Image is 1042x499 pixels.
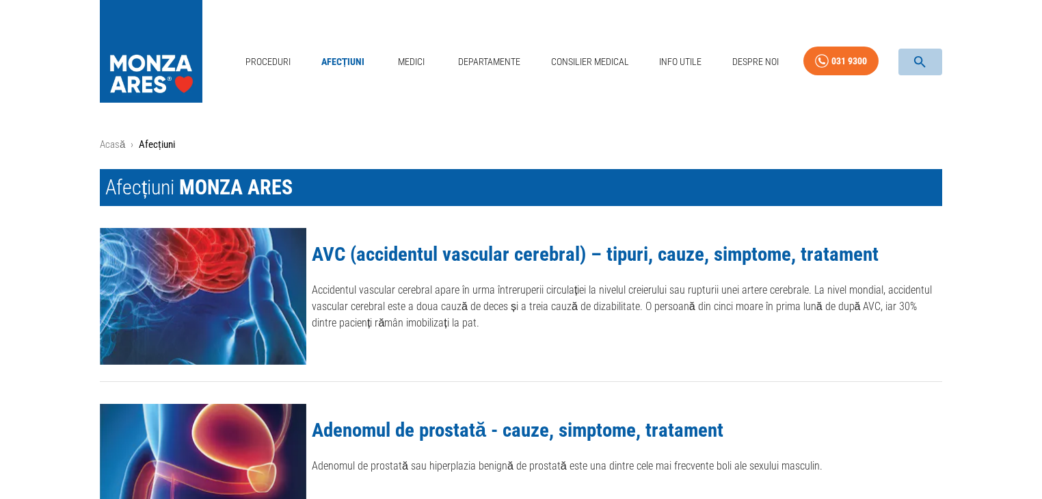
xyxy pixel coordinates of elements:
[803,47,879,76] a: 031 9300
[312,242,879,266] a: AVC (accidentul vascular cerebral) – tipuri, cauze, simptome, tratament
[727,48,784,76] a: Despre Noi
[390,48,433,76] a: Medici
[179,175,293,199] span: MONZA ARES
[100,228,306,365] img: AVC (accidentul vascular cerebral) – tipuri, cauze, simptome, tratament
[312,282,942,331] p: Accidentul vascular cerebral apare în urma întreruperii circulației la nivelul creierului sau rup...
[453,48,526,76] a: Departamente
[654,48,707,76] a: Info Utile
[546,48,634,76] a: Consilier Medical
[131,137,133,153] li: ›
[100,169,942,206] h1: Afecțiuni
[240,48,296,76] a: Proceduri
[100,138,125,151] a: Acasă
[100,137,942,153] nav: breadcrumb
[316,48,371,76] a: Afecțiuni
[831,53,867,70] div: 031 9300
[139,137,174,153] p: Afecțiuni
[312,458,942,474] p: Adenomul de prostată sau hiperplazia benignă de prostată este una dintre cele mai frecvente boli ...
[312,418,723,442] a: Adenomul de prostată - cauze, simptome, tratament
